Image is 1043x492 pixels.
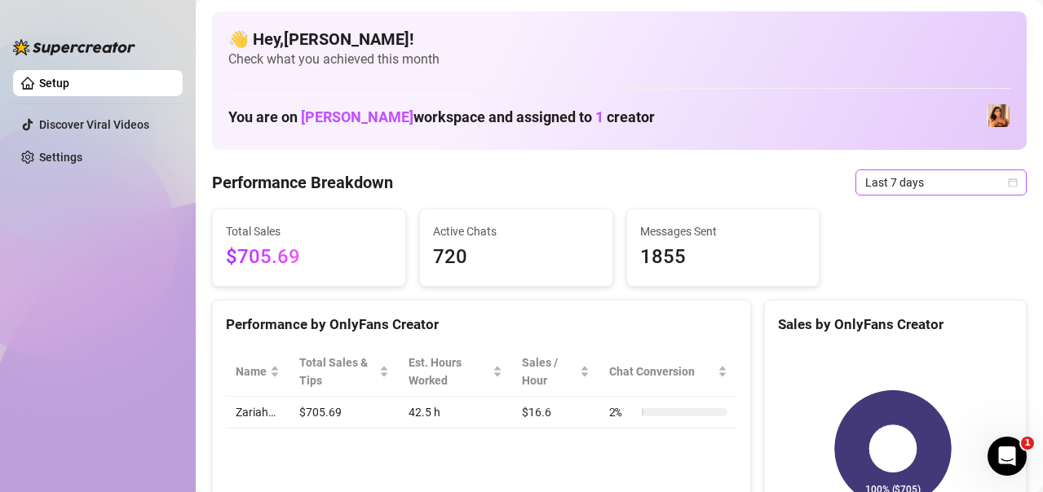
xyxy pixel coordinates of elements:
h1: You are on workspace and assigned to creator [228,108,655,126]
span: [PERSON_NAME] [301,108,413,125]
span: Chat Conversion [609,362,714,380]
span: 1855 [640,242,807,273]
a: Setup [39,77,69,90]
th: Total Sales & Tips [289,347,399,397]
span: 720 [433,242,599,273]
span: Check what you achieved this month [228,51,1010,68]
a: Discover Viral Videos [39,118,149,131]
td: 42.5 h [399,397,511,428]
iframe: Intercom live chat [988,437,1027,476]
div: Sales by OnlyFans Creator [778,314,1013,336]
span: Total Sales [226,222,392,240]
span: Sales / Hour [522,354,577,389]
td: $705.69 [289,397,399,428]
img: Zariah (@tszariah) [987,104,1010,127]
div: Est. Hours Worked [409,354,488,389]
span: Total Sales & Tips [299,354,376,389]
th: Name [226,347,289,397]
a: Settings [39,151,82,164]
img: logo-BBDzfeDw.svg [13,39,135,55]
span: Active Chats [433,222,599,240]
div: Performance by OnlyFans Creator [226,314,737,336]
td: $16.6 [512,397,599,428]
span: 2 % [609,403,635,421]
span: 1 [595,108,603,125]
span: Last 7 days [865,170,1017,195]
span: $705.69 [226,242,392,273]
td: Zariah… [226,397,289,428]
h4: 👋 Hey, [PERSON_NAME] ! [228,28,1010,51]
span: Name [236,362,267,380]
h4: Performance Breakdown [212,171,393,194]
span: 1 [1021,437,1034,450]
span: calendar [1008,178,1018,187]
span: Messages Sent [640,222,807,240]
th: Sales / Hour [512,347,599,397]
th: Chat Conversion [599,347,737,397]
